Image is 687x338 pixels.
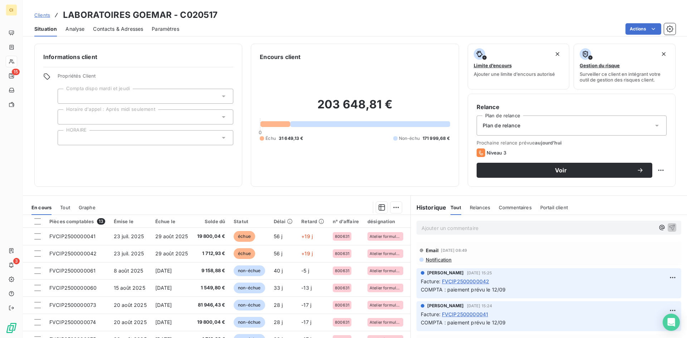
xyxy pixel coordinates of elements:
span: 28 j [274,302,283,308]
span: -17 j [301,302,311,308]
span: 9 158,88 € [197,267,225,274]
span: Paramètres [152,25,179,33]
img: Logo LeanPay [6,322,17,334]
span: Surveiller ce client en intégrant votre outil de gestion des risques client. [580,71,669,83]
span: Facture : [421,278,440,285]
span: aujourd’hui [535,140,562,146]
h3: LABORATOIRES GOEMAR - C020517 [63,9,218,21]
span: 800631 [335,269,349,273]
span: 20 août 2025 [114,319,147,325]
span: Graphe [79,205,96,210]
div: Retard [301,219,324,224]
span: COMPTA : paiement prévu le 12/09 [421,286,506,293]
span: 800631 [335,303,349,307]
span: Facture : [421,310,440,318]
span: Tout [60,205,70,210]
span: -17 j [301,319,311,325]
div: Échue le [155,219,188,224]
div: Émise le [114,219,147,224]
button: Actions [625,23,661,35]
span: Prochaine relance prévue [477,140,667,146]
span: Analyse [65,25,84,33]
input: Ajouter une valeur [64,134,69,141]
span: FVCIP2500000074 [49,319,96,325]
span: 19 800,04 € [197,319,225,326]
span: 33 j [274,285,283,291]
span: 20 août 2025 [114,302,147,308]
span: 56 j [274,250,283,256]
span: Niveau 3 [487,150,506,156]
span: Plan de relance [483,122,520,129]
span: 23 juil. 2025 [114,233,144,239]
span: [PERSON_NAME] [427,270,464,276]
span: Tout [450,205,461,210]
span: Ajouter une limite d’encours autorisé [474,71,555,77]
span: Limite d’encours [474,63,512,68]
div: CI [6,4,17,16]
span: [DATE] [155,268,172,274]
span: Atelier formulation - Process et tuyauterie [370,251,401,256]
span: Échu [265,135,276,142]
span: En cours [31,205,52,210]
span: 15 [12,69,20,75]
span: [DATE] [155,302,172,308]
span: [DATE] 15:24 [467,304,492,308]
span: 8 août 2025 [114,268,143,274]
span: Situation [34,25,57,33]
span: 800631 [335,286,349,290]
div: Open Intercom Messenger [663,314,680,331]
span: 23 juil. 2025 [114,250,144,256]
span: 15 août 2025 [114,285,145,291]
div: n° d'affaire [333,219,359,224]
span: 171 999,68 € [423,135,450,142]
span: non-échue [234,300,265,310]
span: 28 j [274,319,283,325]
span: FVCIP2500000060 [49,285,97,291]
span: FVCIP2500000041 [442,310,488,318]
span: [DATE] 08:49 [441,248,467,253]
span: Non-échu [399,135,420,142]
span: 1 549,80 € [197,284,225,292]
span: Clients [34,12,50,18]
div: désignation [367,219,403,224]
span: 800631 [335,234,349,239]
span: non-échue [234,265,265,276]
div: Délai [274,219,293,224]
span: Atelier formulation - Process et tuyauterie [370,303,401,307]
span: Commentaires [499,205,532,210]
span: +19 j [301,233,313,239]
span: 56 j [274,233,283,239]
span: 19 800,04 € [197,233,225,240]
span: FVCIP2500000042 [442,278,489,285]
span: FVCIP2500000041 [49,233,96,239]
span: non-échue [234,283,265,293]
button: Limite d’encoursAjouter une limite d’encours autorisé [468,44,570,89]
span: non-échue [234,317,265,328]
span: -13 j [301,285,312,291]
span: Portail client [540,205,568,210]
div: Statut [234,219,265,224]
span: COMPTA : paiement prévu le 12/09 [421,319,506,325]
span: 81 946,43 € [197,302,225,309]
span: 13 [97,218,105,225]
span: Atelier formulation - Process et tuyauterie [370,234,401,239]
span: échue [234,248,255,259]
span: Email [426,248,439,253]
span: Propriétés Client [58,73,233,83]
span: Gestion du risque [580,63,620,68]
span: FVCIP2500000073 [49,302,96,308]
button: Gestion du risqueSurveiller ce client en intégrant votre outil de gestion des risques client. [574,44,676,89]
span: Notification [425,257,452,263]
h2: 203 648,81 € [260,97,450,119]
span: [PERSON_NAME] [427,303,464,309]
button: Voir [477,163,652,178]
span: FVCIP2500000042 [49,250,97,256]
span: Relances [470,205,490,210]
span: Atelier formulation - Process et tuyauterie [370,269,401,273]
span: 1 712,93 € [197,250,225,257]
h6: Encours client [260,53,301,61]
span: 800631 [335,251,349,256]
span: FVCIP2500000061 [49,268,96,274]
span: 29 août 2025 [155,250,188,256]
input: Ajouter une valeur [64,93,69,99]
